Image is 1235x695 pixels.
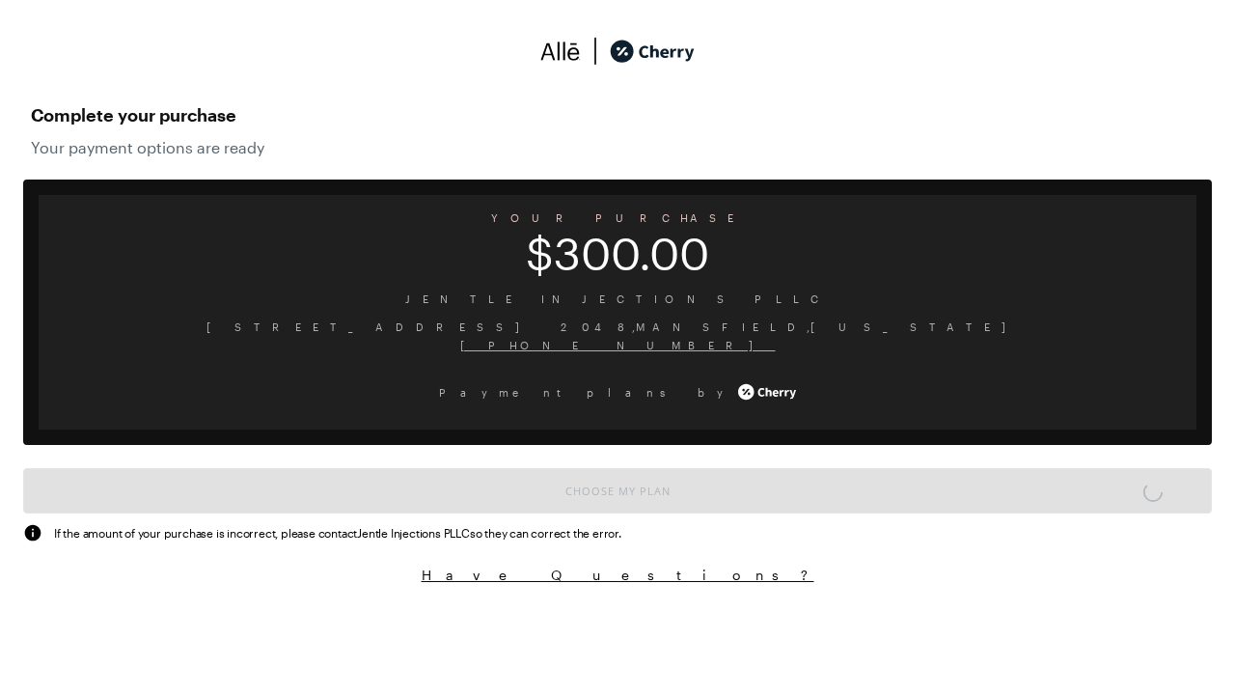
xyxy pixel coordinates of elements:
img: cherry_black_logo-DrOE_MJI.svg [610,37,695,66]
span: [PHONE_NUMBER] [54,336,1181,354]
img: svg%3e [23,523,42,542]
span: If the amount of your purchase is incorrect, please contact Jentle Injections PLLC so they can co... [54,524,621,542]
button: Choose My Plan [23,468,1212,514]
img: svg%3e [581,37,610,66]
span: Complete your purchase [31,99,1204,130]
span: [STREET_ADDRESS] 2048 , MANSFIELD , [US_STATE] [54,318,1181,336]
span: $300.00 [39,240,1196,266]
span: YOUR PURCHASE [39,205,1196,231]
img: cherry_white_logo-JPerc-yG.svg [738,377,796,406]
span: Payment plans by [439,383,734,402]
span: Your payment options are ready [31,138,1204,156]
span: Jentle Injections PLLC [54,290,1181,308]
button: Have Questions? [23,566,1212,584]
img: svg%3e [540,37,581,66]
